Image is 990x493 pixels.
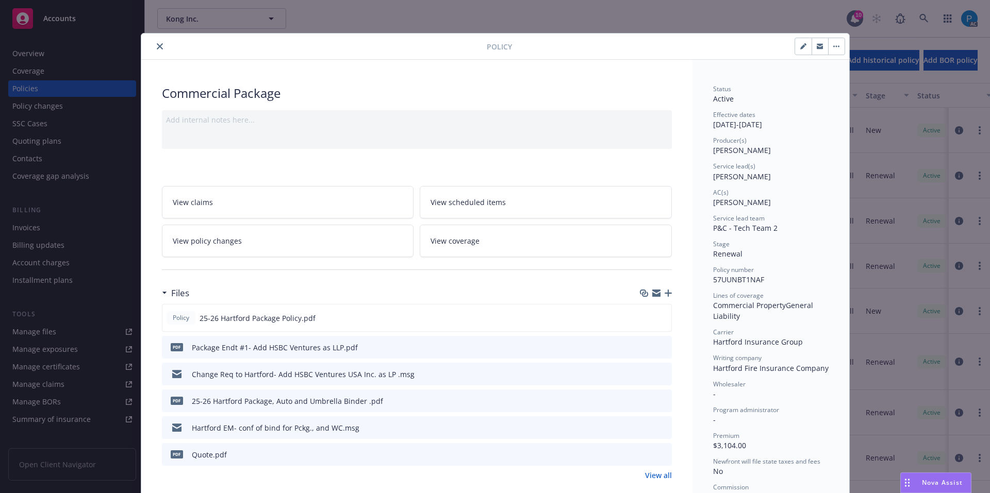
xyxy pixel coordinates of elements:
[713,162,755,171] span: Service lead(s)
[171,397,183,404] span: pdf
[713,483,749,491] span: Commission
[713,389,716,399] span: -
[713,415,716,424] span: -
[171,450,183,458] span: pdf
[171,343,183,351] span: pdf
[713,249,742,259] span: Renewal
[192,449,227,460] div: Quote.pdf
[200,313,316,324] span: 25-26 Hartford Package Policy.pdf
[642,449,650,460] button: download file
[713,380,746,388] span: Wholesaler
[713,94,734,104] span: Active
[713,457,820,466] span: Newfront will file state taxes and fees
[713,466,723,476] span: No
[713,353,762,362] span: Writing company
[658,313,667,324] button: preview file
[713,223,778,233] span: P&C - Tech Team 2
[487,41,512,52] span: Policy
[713,275,764,284] span: 57UUNBT1NAF
[713,110,755,119] span: Effective dates
[642,422,650,433] button: download file
[192,342,358,353] div: Package Endt #1- Add HSBC Ventures as LLP.pdf
[713,84,731,93] span: Status
[641,313,650,324] button: download file
[713,214,765,223] span: Service lead team
[171,286,189,300] h3: Files
[420,225,672,257] a: View coverage
[713,300,786,310] span: Commercial Property
[642,342,650,353] button: download file
[642,369,650,380] button: download file
[431,235,480,246] span: View coverage
[713,136,747,145] span: Producer(s)
[192,396,383,406] div: 25-26 Hartford Package, Auto and Umbrella Binder .pdf
[154,40,166,53] button: close
[713,197,771,207] span: [PERSON_NAME]
[658,369,668,380] button: preview file
[713,328,734,336] span: Carrier
[645,470,672,481] a: View all
[713,431,739,440] span: Premium
[713,300,815,321] span: General Liability
[713,240,730,248] span: Stage
[713,265,754,274] span: Policy number
[658,422,668,433] button: preview file
[162,225,414,257] a: View policy changes
[431,197,506,208] span: View scheduled items
[192,422,359,433] div: Hartford EM- conf of bind for Pckg., and WC.msg
[173,235,242,246] span: View policy changes
[658,396,668,406] button: preview file
[162,84,672,102] div: Commercial Package
[922,478,963,487] span: Nova Assist
[713,291,764,300] span: Lines of coverage
[642,396,650,406] button: download file
[173,197,213,208] span: View claims
[713,337,803,347] span: Hartford Insurance Group
[162,186,414,218] a: View claims
[658,449,668,460] button: preview file
[192,369,415,380] div: Change Req to Hartford- Add HSBC Ventures USA Inc. as LP .msg
[658,342,668,353] button: preview file
[713,145,771,155] span: [PERSON_NAME]
[713,405,779,414] span: Program administrator
[420,186,672,218] a: View scheduled items
[713,172,771,181] span: [PERSON_NAME]
[713,110,829,130] div: [DATE] - [DATE]
[171,313,191,322] span: Policy
[713,440,746,450] span: $3,104.00
[166,114,668,125] div: Add internal notes here...
[901,473,914,492] div: Drag to move
[713,363,829,373] span: Hartford Fire Insurance Company
[900,472,971,493] button: Nova Assist
[713,188,729,197] span: AC(s)
[162,286,189,300] div: Files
